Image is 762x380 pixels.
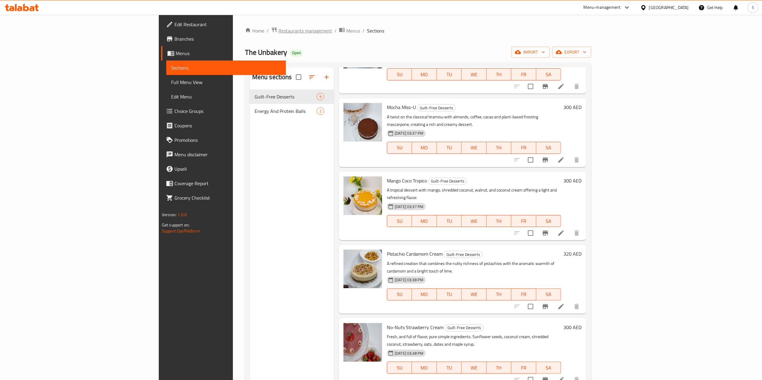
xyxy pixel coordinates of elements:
span: Mango Coco Tropico [387,176,427,185]
span: import [516,48,545,56]
a: Branches [161,32,286,46]
button: Branch-specific-item [538,79,553,94]
nav: Menu sections [250,87,334,121]
span: MO [414,143,434,152]
span: Grocery Checklist [174,194,281,201]
span: S [752,4,754,11]
button: Branch-specific-item [538,226,553,240]
span: Edit Restaurant [174,21,281,28]
h6: 300 AED [563,103,582,111]
span: Guilt-Free Desserts [255,93,317,100]
button: TU [437,362,462,374]
span: Edit Menu [171,93,281,100]
h6: 300 AED [563,323,582,332]
button: MO [412,68,437,80]
a: Choice Groups [161,104,286,118]
button: SA [536,142,561,154]
div: Open [290,49,303,57]
span: Mocha Miss-U [387,103,416,112]
div: Guilt-Free Desserts [444,251,483,258]
span: TU [439,290,459,299]
a: Edit Restaurant [161,17,286,32]
span: FR [514,143,534,152]
span: TH [489,70,509,79]
button: SA [536,68,561,80]
span: Upsell [174,165,281,173]
button: TH [487,288,511,301]
span: Sections [171,64,281,71]
span: TH [489,363,509,372]
span: FR [514,290,534,299]
span: Coverage Report [174,180,281,187]
span: Full Menu View [171,79,281,86]
span: WE [464,290,484,299]
button: TU [437,215,462,227]
button: import [511,47,550,58]
button: WE [462,68,486,80]
div: Guilt-Free Desserts [428,178,467,185]
p: Fresh, and full of flavor, pure simple ingredients. Sunflower seeds, coconut cream, shredded coco... [387,333,561,348]
img: Pistachio Cardamom Cream [343,250,382,288]
button: TH [487,362,511,374]
h6: 320 AED [563,250,582,258]
span: [DATE] 03:38 PM [392,350,426,356]
span: WE [464,143,484,152]
div: Energy And Protein Balls [255,107,317,115]
span: SU [390,290,409,299]
span: SA [539,143,559,152]
button: TH [487,215,511,227]
a: Sections [166,61,286,75]
span: TU [439,143,459,152]
div: [GEOGRAPHIC_DATA] [649,4,689,11]
span: Version: [162,211,177,219]
span: SA [539,363,559,372]
span: Sort sections [305,70,319,84]
li: / [362,27,365,34]
span: SA [539,290,559,299]
button: delete [569,226,584,240]
span: MO [414,363,434,372]
span: WE [464,217,484,226]
a: Menus [339,27,360,35]
span: FR [514,70,534,79]
button: FR [511,215,536,227]
span: Menus [346,27,360,34]
p: A tropical dessert with mango, shredded coconut, walnut, and coconut cream offering a light and r... [387,186,561,201]
button: SA [536,288,561,301]
a: Restaurants management [271,27,332,35]
span: SU [390,363,409,372]
span: No-Nuts Strawberry Cream [387,323,444,332]
button: TH [487,68,511,80]
span: Guilt-Free Desserts [417,104,456,111]
span: MO [414,290,434,299]
span: FR [514,217,534,226]
button: SU [387,288,412,301]
div: items [317,107,324,115]
button: MO [412,215,437,227]
span: The Unbakery [245,45,287,59]
button: WE [462,362,486,374]
span: FR [514,363,534,372]
button: Branch-specific-item [538,153,553,167]
span: SU [390,70,409,79]
span: Restaurants management [278,27,332,34]
a: Edit menu item [557,303,565,310]
span: MO [414,70,434,79]
span: TU [439,70,459,79]
span: Guilt-Free Desserts [445,324,483,331]
span: Branches [174,35,281,42]
button: delete [569,79,584,94]
span: [DATE] 03:37 PM [392,130,426,136]
button: WE [462,142,486,154]
p: A refined creation that combines the nutty richness of pistachios with the aromatic warmth of car... [387,260,561,275]
span: Guilt-Free Desserts [444,251,482,258]
button: TU [437,288,462,301]
button: FR [511,142,536,154]
button: TH [487,142,511,154]
h6: 300 AED [563,176,582,185]
img: Mocha Miss-U [343,103,382,142]
p: A twist on the classical tiramisu with almonds, coffee, cacao and plant-based frosting mascarpone... [387,113,561,128]
span: TH [489,143,509,152]
button: FR [511,68,536,80]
